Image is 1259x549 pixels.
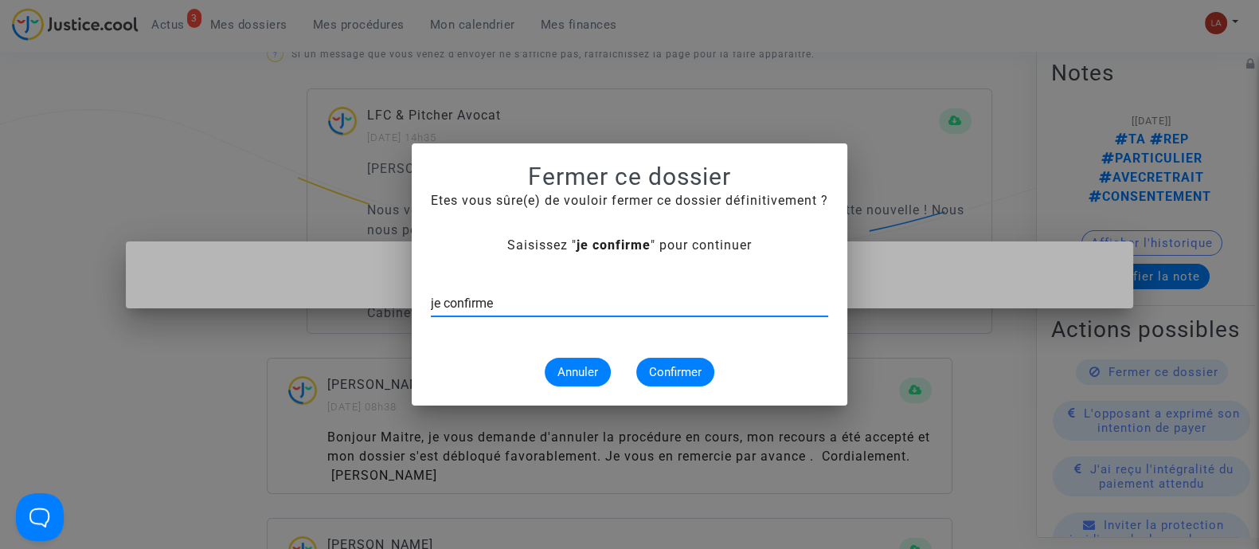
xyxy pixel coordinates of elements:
span: Confirmer [649,365,702,379]
span: Etes vous sûre(e) de vouloir fermer ce dossier définitivement ? [431,193,828,208]
div: Saisissez " " pour continuer [431,236,828,255]
span: Annuler [557,365,598,379]
iframe: Help Scout Beacon - Open [16,493,64,541]
b: je confirme [577,237,651,253]
button: Confirmer [636,358,714,386]
h1: Fermer ce dossier [431,163,828,191]
button: Annuler [545,358,611,386]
